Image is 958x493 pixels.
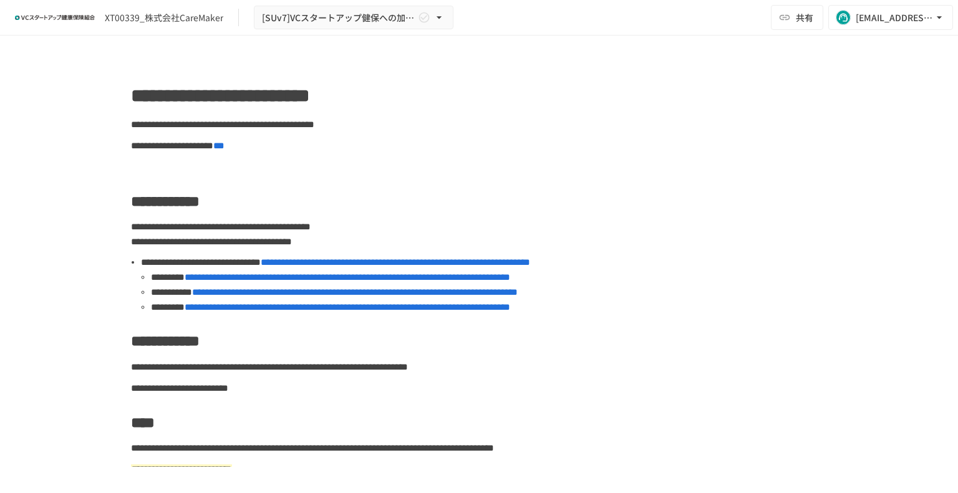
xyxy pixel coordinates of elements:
[262,10,415,26] span: [SUv7]VCスタートアップ健保への加入申請手続き
[828,5,953,30] button: [EMAIL_ADDRESS][DOMAIN_NAME]
[105,11,223,24] div: XT00339_株式会社CareMaker
[771,5,823,30] button: 共有
[796,11,813,24] span: 共有
[15,7,95,27] img: ZDfHsVrhrXUoWEWGWYf8C4Fv4dEjYTEDCNvmL73B7ox
[254,6,453,30] button: [SUv7]VCスタートアップ健保への加入申請手続き
[856,10,933,26] div: [EMAIL_ADDRESS][DOMAIN_NAME]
